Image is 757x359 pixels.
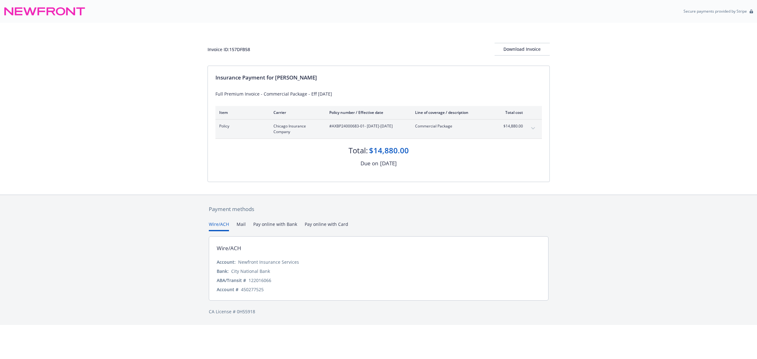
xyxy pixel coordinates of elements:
[499,110,523,115] div: Total cost
[380,159,397,168] div: [DATE]
[217,259,236,265] div: Account:
[219,110,263,115] div: Item
[217,286,238,293] div: Account #
[369,145,409,156] div: $14,880.00
[415,123,489,129] span: Commercial Package
[273,123,319,135] span: Chicago Insurance Company
[305,221,348,231] button: Pay online with Card
[684,9,747,14] p: Secure payments provided by Stripe
[241,286,264,293] div: 450277525
[349,145,368,156] div: Total:
[273,110,319,115] div: Carrier
[209,205,549,213] div: Payment methods
[217,268,229,274] div: Bank:
[499,123,523,129] span: $14,880.00
[249,277,271,284] div: 122016066
[215,120,542,138] div: PolicyChicago Insurance Company#AXBP24000683-01- [DATE]-[DATE]Commercial Package$14,880.00expand ...
[215,74,542,82] div: Insurance Payment for [PERSON_NAME]
[528,123,538,133] button: expand content
[415,110,489,115] div: Line of coverage / description
[209,221,229,231] button: Wire/ACH
[361,159,378,168] div: Due on
[329,123,405,129] span: #AXBP24000683-01 - [DATE]-[DATE]
[253,221,297,231] button: Pay online with Bank
[329,110,405,115] div: Policy number / Effective date
[217,244,241,252] div: Wire/ACH
[209,308,549,315] div: CA License # 0H55918
[215,91,542,97] div: Full Premium Invoice - Commercial Package - Eff [DATE]
[208,46,250,53] div: Invoice ID: 157DFB58
[237,221,246,231] button: Mail
[238,259,299,265] div: Newfront Insurance Services
[219,123,263,129] span: Policy
[495,43,550,56] button: Download Invoice
[217,277,246,284] div: ABA/Transit #
[231,268,270,274] div: City National Bank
